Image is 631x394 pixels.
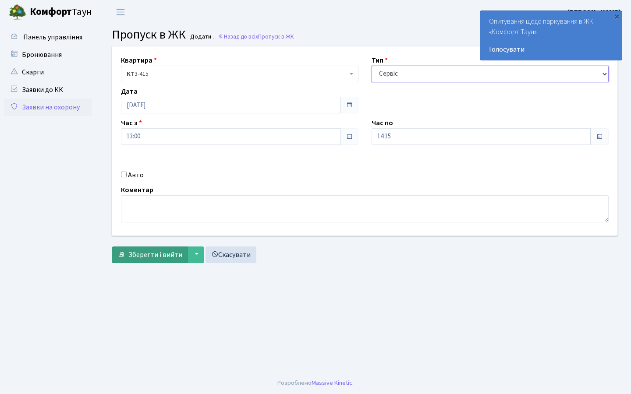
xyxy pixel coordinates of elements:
span: <b>КТ</b>&nbsp;&nbsp;&nbsp;&nbsp;3-415 [121,66,358,82]
span: Пропуск в ЖК [112,26,186,43]
label: Дата [121,86,138,97]
span: Зберегти і вийти [128,250,182,260]
a: [PERSON_NAME] [567,7,620,18]
label: Тип [372,55,388,66]
div: Розроблено . [277,378,354,388]
label: Час з [121,118,142,128]
img: logo.png [9,4,26,21]
small: Додати . [188,33,214,41]
button: Переключити навігацію [110,5,131,19]
label: Час по [372,118,393,128]
div: × [612,12,621,21]
b: Комфорт [30,5,72,19]
a: Скарги [4,63,92,81]
div: Опитування щодо паркування в ЖК «Комфорт Таун» [480,11,622,60]
a: Голосувати [489,44,613,55]
a: Заявки до КК [4,81,92,98]
button: Зберегти і вийти [112,246,188,263]
a: Панель управління [4,28,92,46]
span: Панель управління [23,32,82,42]
a: Massive Kinetic [312,378,352,387]
label: Квартира [121,55,157,66]
a: Бронювання [4,46,92,63]
label: Коментар [121,185,153,195]
span: Таун [30,5,92,20]
b: КТ [127,70,135,78]
span: <b>КТ</b>&nbsp;&nbsp;&nbsp;&nbsp;3-415 [127,70,347,78]
span: Пропуск в ЖК [258,32,294,41]
b: [PERSON_NAME] [567,7,620,17]
a: Назад до всіхПропуск в ЖК [218,32,294,41]
a: Скасувати [206,246,256,263]
label: Авто [128,170,144,180]
a: Заявки на охорону [4,98,92,116]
